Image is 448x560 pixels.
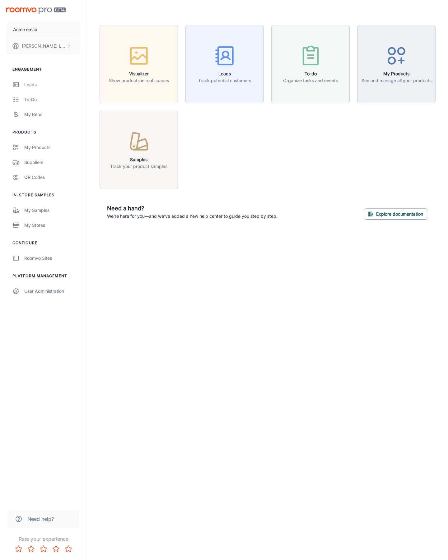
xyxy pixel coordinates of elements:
[271,60,350,67] a: To-doOrganize tasks and events
[24,111,81,118] div: My Reps
[24,207,81,214] div: My Samples
[185,60,264,67] a: LeadsTrack potential customers
[362,70,432,77] h6: My Products
[364,210,428,217] a: Explore documentation
[6,38,81,54] button: [PERSON_NAME] Leaptools
[198,77,251,84] p: Track potential customers
[357,25,436,103] button: My ProductsSee and manage all your products
[24,81,81,88] div: Leads
[24,159,81,166] div: Suppliers
[100,146,178,152] a: SamplesTrack your product samples
[283,77,338,84] p: Organize tasks and events
[24,222,81,229] div: My Stores
[107,204,278,213] h6: Need a hand?
[6,7,66,14] img: Roomvo PRO Beta
[13,26,37,33] p: Acme emca
[107,213,278,220] p: We're here for you—and we've added a new help center to guide you step by step.
[185,25,264,103] button: LeadsTrack potential customers
[24,96,81,103] div: To-do
[362,77,432,84] p: See and manage all your products
[110,163,167,170] p: Track your product samples
[22,43,66,49] p: [PERSON_NAME] Leaptools
[364,208,428,220] button: Explore documentation
[109,70,169,77] h6: Visualizer
[198,70,251,77] h6: Leads
[100,25,178,103] button: VisualizerShow products in real spaces
[110,156,167,163] h6: Samples
[24,174,81,181] div: QR Codes
[283,70,338,77] h6: To-do
[271,25,350,103] button: To-doOrganize tasks and events
[6,21,81,38] button: Acme emca
[357,60,436,67] a: My ProductsSee and manage all your products
[109,77,169,84] p: Show products in real spaces
[100,111,178,189] button: SamplesTrack your product samples
[24,144,81,151] div: My Products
